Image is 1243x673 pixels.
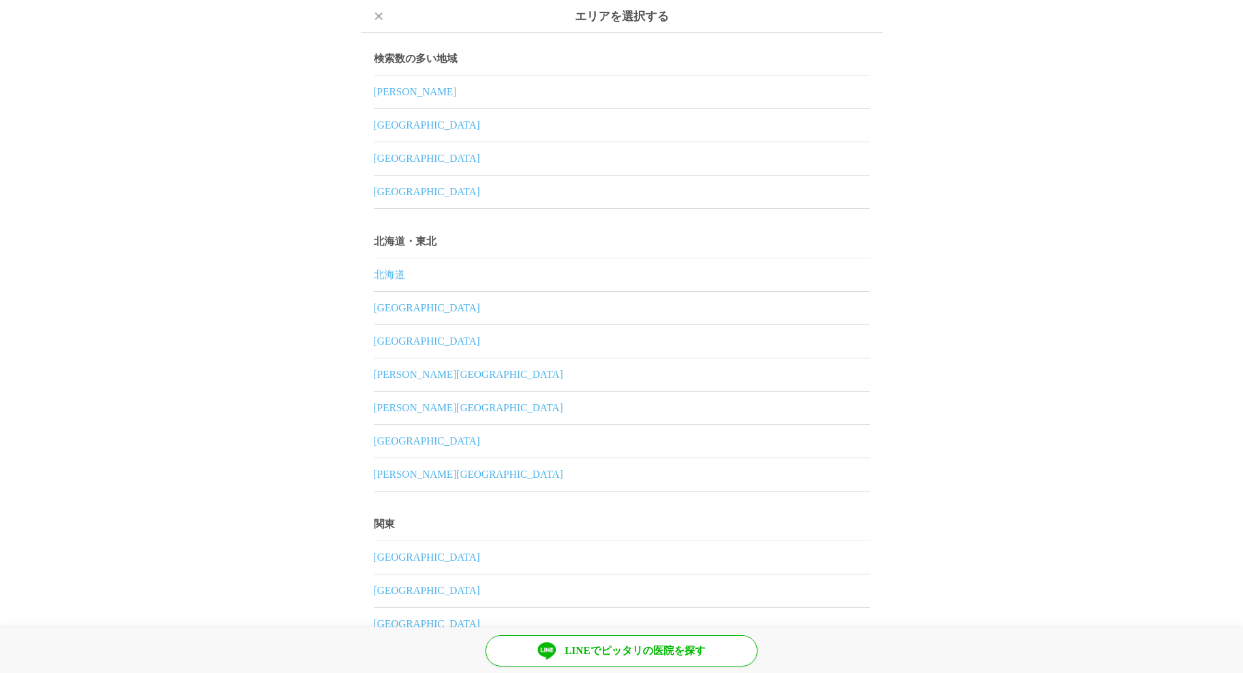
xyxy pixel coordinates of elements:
a: [PERSON_NAME][GEOGRAPHIC_DATA] [374,392,870,424]
a: [PERSON_NAME] [374,76,870,108]
a: [GEOGRAPHIC_DATA] [374,109,870,142]
a: [PERSON_NAME][GEOGRAPHIC_DATA] [374,458,870,491]
a: LINEでピッタリの医院を探す [485,635,758,666]
a: [GEOGRAPHIC_DATA] [374,176,870,208]
a: [GEOGRAPHIC_DATA] [374,608,870,640]
p: 検索数の多い地域 [374,42,457,75]
a: [GEOGRAPHIC_DATA] [374,142,870,175]
p: 北海道・東北 [374,225,437,258]
a: [PERSON_NAME][GEOGRAPHIC_DATA] [374,358,870,391]
a: [GEOGRAPHIC_DATA] [374,325,870,358]
p: 関東 [374,508,395,540]
a: [GEOGRAPHIC_DATA] [374,292,870,324]
a: [GEOGRAPHIC_DATA] [374,574,870,607]
a: 北海道 [374,258,870,291]
a: [GEOGRAPHIC_DATA] [374,425,870,458]
a: [GEOGRAPHIC_DATA] [374,541,870,574]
